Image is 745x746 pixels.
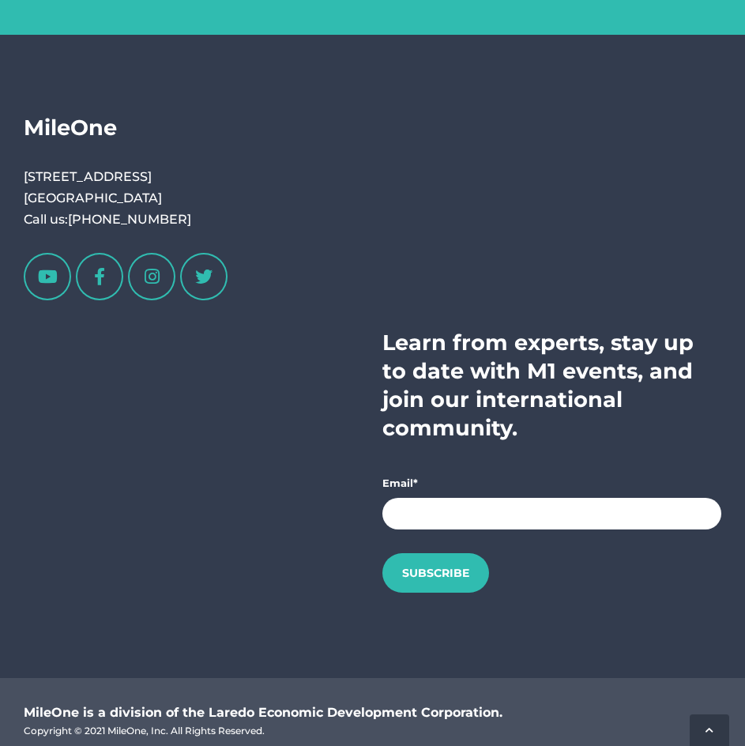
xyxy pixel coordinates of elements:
[24,723,658,739] div: Copyright © 2021 MileOne, Inc. All Rights Reserved.
[24,329,183,415] div: Navigation Menu
[68,212,191,227] a: [PHONE_NUMBER]
[382,477,413,489] span: Email
[24,114,721,142] h3: MileOne
[382,553,489,593] input: Subscribe
[24,705,502,720] strong: MileOne is a division of the Laredo Economic Development Corporation.
[24,166,721,231] p: [STREET_ADDRESS] [GEOGRAPHIC_DATA] Call us:
[382,329,721,443] h3: Learn from experts, stay up to date with M1 events, and join our international community.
